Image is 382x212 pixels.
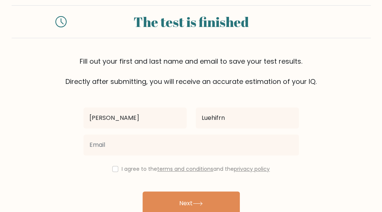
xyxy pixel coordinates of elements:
input: Email [83,134,299,155]
div: Fill out your first and last name and email to save your test results. Directly after submitting,... [12,56,371,87]
a: privacy policy [234,165,270,173]
div: The test is finished [76,12,306,32]
input: First name [83,107,187,128]
a: terms and conditions [157,165,213,173]
label: I agree to the and the [122,165,270,173]
input: Last name [196,107,299,128]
